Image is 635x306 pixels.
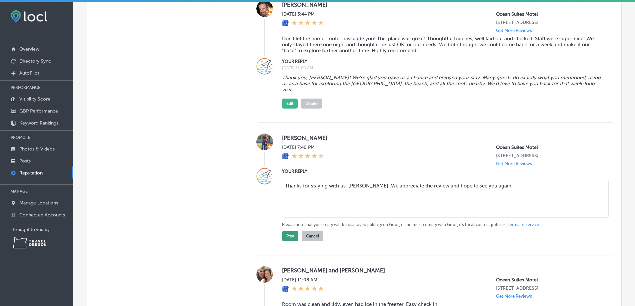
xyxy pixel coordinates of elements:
[496,145,603,150] p: Ocean Suites Motel
[282,169,603,174] label: YOUR REPLY
[282,180,609,218] textarea: Thanks for staying with us, [PERSON_NAME]. We appreciate the review and hope to see you again.
[282,135,603,141] label: [PERSON_NAME]
[19,200,58,206] p: Manage Locations
[19,170,43,176] p: Reputation
[508,222,539,228] a: Terms of service
[291,153,324,160] div: 4 Stars
[282,222,603,228] p: Please note that your reply will be displayed publicly on Google and must comply with Google's lo...
[282,66,603,70] label: [DATE] 11:20 AM
[282,75,603,93] blockquote: Thank you, [PERSON_NAME]! We’re glad you gave us a chance and enjoyed your stay. Many guests do e...
[496,11,603,17] p: Ocean Suites Motel
[19,212,65,218] p: Connected Accounts
[13,227,73,232] p: Brought to you by
[496,161,532,166] p: Get More Reviews
[496,277,603,283] p: Ocean Suites Motel
[291,285,324,293] div: 5 Stars
[282,11,324,17] label: [DATE] 3:44 PM
[302,231,323,241] button: Cancel
[256,58,273,75] img: Image
[19,96,50,102] p: Visibility Score
[19,46,39,52] p: Overview
[19,146,55,152] p: Photos & Videos
[291,20,324,27] div: 5 Stars
[282,145,324,150] label: [DATE] 7:40 PM
[301,99,322,109] button: Delete
[19,158,31,164] p: Posts
[282,277,324,283] label: [DATE] 11:08 AM
[282,36,603,54] blockquote: Don't let the name "motel" dissuade you! This place was great! Thoughtful touches, well laid out ...
[496,28,532,33] p: Get More Reviews
[496,294,532,299] p: Get More Reviews
[19,58,51,64] p: Directory Sync
[19,70,39,76] p: AutoPilot
[13,237,46,248] img: Travel Oregon
[19,108,58,114] p: GBP Performance
[282,231,298,241] button: Post
[282,99,298,109] button: Edit
[282,267,603,274] label: [PERSON_NAME] and [PERSON_NAME]
[11,10,47,23] img: fda3e92497d09a02dc62c9cd864e3231.png
[496,153,603,158] p: 16045 Lower Harbor Road
[19,120,58,126] p: Keyword Rankings
[496,20,603,25] p: 16045 Lower Harbor Road
[282,59,603,64] label: YOUR REPLY
[496,285,603,291] p: 16045 Lower Harbor Road
[282,1,603,8] label: [PERSON_NAME]
[256,168,273,184] img: Image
